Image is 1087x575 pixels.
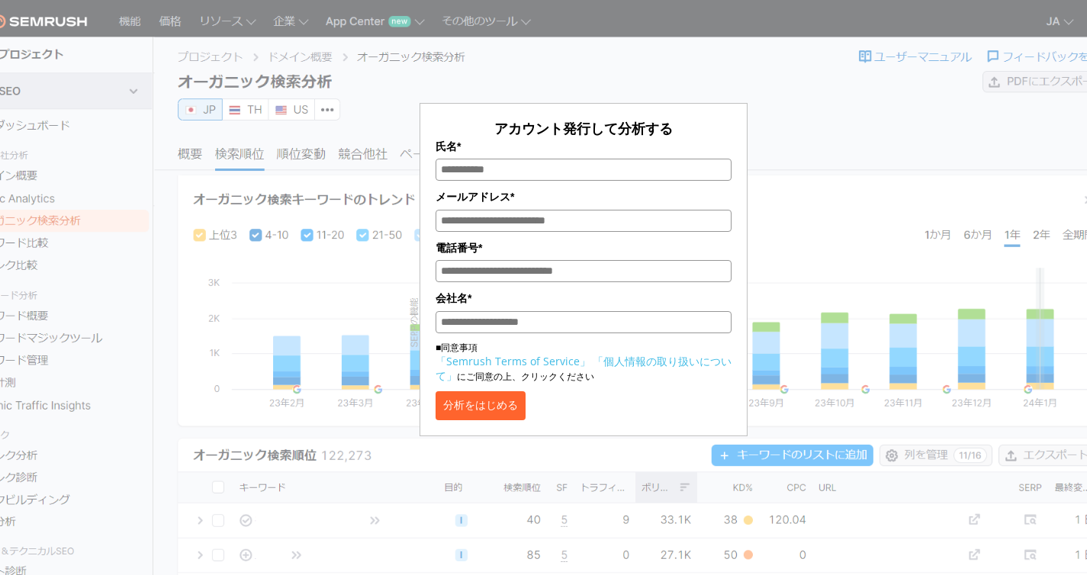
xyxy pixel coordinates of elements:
[436,354,732,383] a: 「個人情報の取り扱いについて」
[436,354,590,368] a: 「Semrush Terms of Service」
[494,119,673,137] span: アカウント発行して分析する
[436,341,732,384] p: ■同意事項 にご同意の上、クリックください
[436,391,526,420] button: 分析をはじめる
[436,188,732,205] label: メールアドレス*
[436,239,732,256] label: 電話番号*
